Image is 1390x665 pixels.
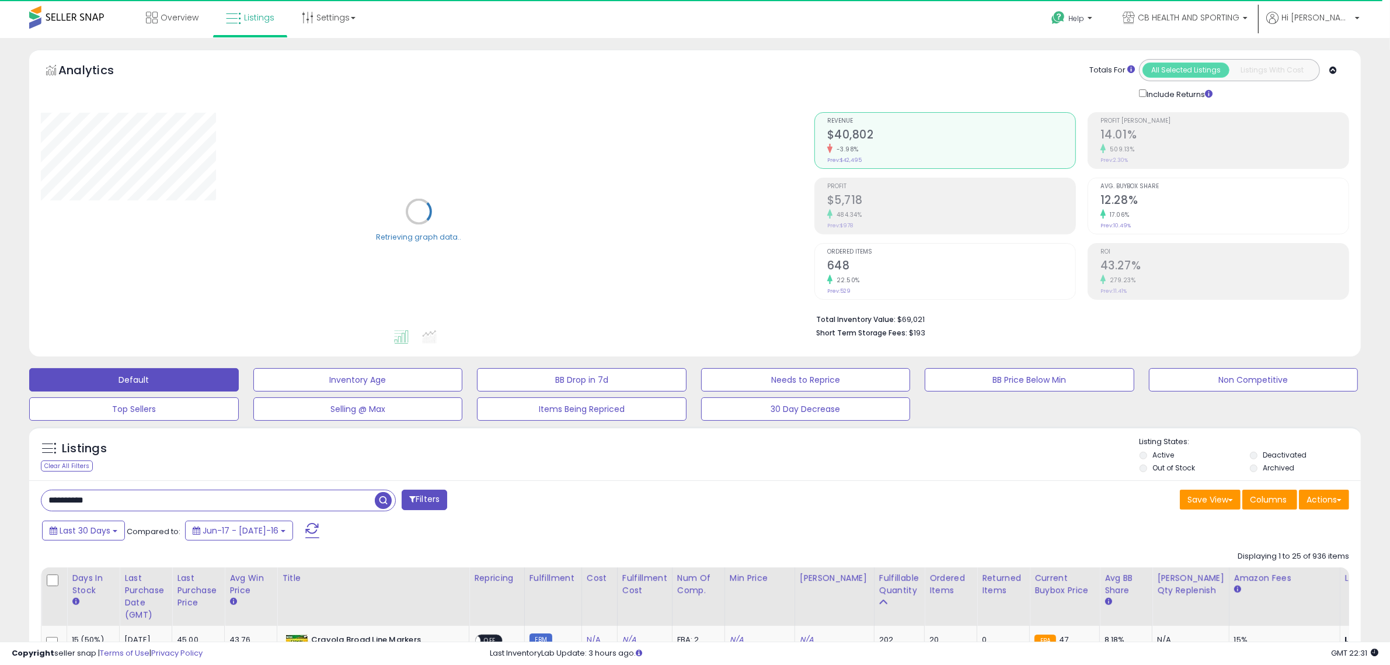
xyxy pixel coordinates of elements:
span: $193 [909,327,925,338]
span: Last 30 Days [60,525,110,536]
p: Listing States: [1140,437,1361,448]
button: Default [29,368,239,392]
span: 47 [1059,634,1068,645]
small: Avg Win Price. [229,597,236,607]
div: Totals For [1089,65,1135,76]
h2: 12.28% [1100,193,1349,209]
a: N/A [800,634,814,646]
span: Listings [244,12,274,23]
small: Prev: 2.30% [1100,157,1128,164]
div: [PERSON_NAME] Qty Replenish [1157,572,1224,597]
div: Fulfillment Cost [622,572,667,597]
div: Amazon Fees [1234,572,1335,584]
button: Save View [1180,490,1241,510]
button: Filters [402,490,447,510]
div: Ordered Items [929,572,972,597]
label: Archived [1263,463,1294,473]
div: Min Price [730,572,790,584]
button: Selling @ Max [253,397,463,421]
a: N/A [622,634,636,646]
span: CB HEALTH AND SPORTING [1138,12,1239,23]
th: Please note that this number is a calculation based on your required days of coverage and your ve... [1152,567,1229,626]
span: OFF [480,636,499,646]
span: ROI [1100,249,1349,255]
span: Help [1068,13,1084,23]
div: Returned Items [982,572,1025,597]
span: Ordered Items [827,249,1075,255]
button: Listings With Cost [1229,63,1316,78]
a: Help [1042,2,1104,38]
div: [DATE] 21:14:01 [124,635,163,656]
div: Fulfillment [529,572,577,584]
div: Include Returns [1130,87,1227,101]
div: Days In Stock [72,572,114,597]
small: 484.34% [832,210,862,219]
h2: 648 [827,259,1075,275]
b: Total Inventory Value: [816,314,896,324]
i: Get Help [1051,11,1065,25]
button: Inventory Age [253,368,463,392]
div: FBA: 2 [677,635,716,645]
div: Cost [587,572,612,584]
small: 17.06% [1106,210,1130,219]
small: Prev: 529 [827,288,851,295]
span: Avg. Buybox Share [1100,183,1349,190]
span: Columns [1250,494,1287,505]
h2: 14.01% [1100,128,1349,144]
label: Active [1152,450,1174,460]
div: Avg BB Share [1105,572,1147,597]
div: N/A [1157,635,1220,645]
div: Repricing [474,572,520,584]
button: Jun-17 - [DATE]-16 [185,521,293,541]
div: Last Purchase Date (GMT) [124,572,167,621]
span: Profit [827,183,1075,190]
span: Hi [PERSON_NAME] [1281,12,1351,23]
a: N/A [730,634,744,646]
div: 8.18% [1105,635,1152,645]
small: FBM [529,633,552,646]
div: 45.00 [177,635,215,645]
div: 202 [879,635,915,645]
div: 43.76 [229,635,277,645]
label: Deactivated [1263,450,1307,460]
div: Clear All Filters [41,460,93,472]
div: 15% [1234,635,1331,645]
small: Amazon Fees. [1234,584,1241,595]
span: 2025-08-16 22:31 GMT [1331,647,1378,659]
button: Items Being Repriced [477,397,687,421]
button: BB Price Below Min [925,368,1134,392]
li: $69,021 [816,311,1340,325]
small: Days In Stock. [72,597,79,607]
button: Non Competitive [1149,368,1358,392]
span: Jun-17 - [DATE]-16 [203,525,278,536]
button: BB Drop in 7d [477,368,687,392]
div: Num of Comp. [677,572,720,597]
button: Columns [1242,490,1297,510]
img: 51XWvE3m6CL._SL40_.jpg [285,635,308,658]
a: Privacy Policy [151,647,203,659]
div: Last Purchase Price [177,572,220,609]
div: Retrieving graph data.. [376,231,461,242]
div: 0 [982,635,1029,645]
div: Title [282,572,464,584]
span: Overview [161,12,198,23]
small: Avg BB Share. [1105,597,1112,607]
b: Short Term Storage Fees: [816,328,907,338]
small: Prev: $42,495 [827,157,862,164]
span: Compared to: [127,526,180,537]
h2: $5,718 [827,193,1075,209]
div: [PERSON_NAME] [800,572,869,584]
span: Profit [PERSON_NAME] [1100,118,1349,124]
div: Displaying 1 to 25 of 936 items [1238,551,1349,562]
a: N/A [587,634,601,646]
button: All Selected Listings [1142,63,1229,78]
div: seller snap | | [12,648,203,659]
div: Current Buybox Price [1034,572,1095,597]
small: 509.13% [1106,145,1135,154]
label: Out of Stock [1152,463,1195,473]
div: Last InventoryLab Update: 3 hours ago. [490,648,1378,659]
small: -3.98% [832,145,859,154]
a: Hi [PERSON_NAME] [1266,12,1360,38]
button: Actions [1299,490,1349,510]
div: Avg Win Price [229,572,272,597]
